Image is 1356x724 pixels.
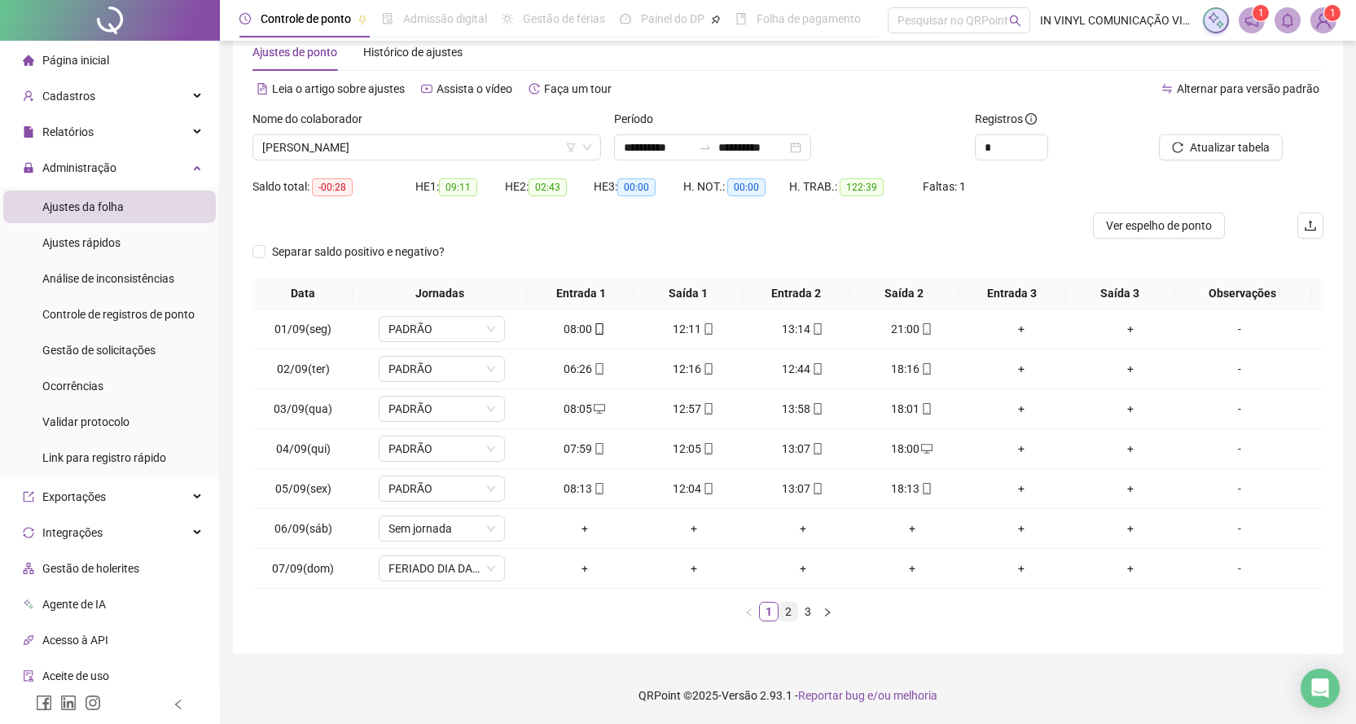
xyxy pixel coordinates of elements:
span: lock [23,162,34,173]
sup: Atualize o seu contato no menu Meus Dados [1324,5,1341,21]
th: Saída 3 [1066,278,1174,309]
span: mobile [919,483,933,494]
div: 12:05 [646,440,742,458]
div: 18:16 [864,360,960,378]
span: down [486,364,496,374]
a: 2 [779,603,797,621]
span: Separar saldo positivo e negativo? [265,243,451,261]
span: down [486,564,496,573]
th: Entrada 2 [743,278,850,309]
span: right [823,608,832,617]
span: mobile [810,363,823,375]
span: mobile [592,323,605,335]
span: Controle de registros de ponto [42,308,195,321]
span: mobile [701,363,714,375]
span: apartment [23,563,34,574]
span: Versão [722,689,757,702]
span: mobile [919,363,933,375]
div: 13:58 [755,400,851,418]
span: clock-circle [239,13,251,24]
span: Relatórios [42,125,94,138]
a: 1 [760,603,778,621]
span: Faça um tour [544,82,612,95]
span: Ajustes da folha [42,200,124,213]
span: Agente de IA [42,598,106,611]
div: + [1082,440,1178,458]
span: linkedin [60,695,77,711]
div: 08:05 [537,400,633,418]
span: 02:43 [529,178,567,196]
div: + [1082,400,1178,418]
th: Saída 2 [850,278,958,309]
span: export [23,491,34,502]
span: Sem jornada [388,516,495,541]
span: mobile [810,323,823,335]
span: book [735,13,747,24]
span: 1 [1258,7,1264,19]
div: + [973,360,1069,378]
span: PADRÃO [388,397,495,421]
span: Gestão de holerites [42,562,139,575]
span: Faltas: 1 [923,180,966,193]
span: user-add [23,90,34,102]
span: file [23,126,34,138]
div: 08:13 [537,480,633,498]
span: Registros [975,110,1037,128]
span: 09:11 [439,178,477,196]
label: Nome do colaborador [252,110,373,128]
div: 12:44 [755,360,851,378]
span: 03/09(qua) [274,402,332,415]
span: file-done [382,13,393,24]
span: to [699,141,712,154]
div: + [973,400,1069,418]
span: desktop [919,443,933,454]
span: swap-right [699,141,712,154]
div: HE 3: [594,178,683,196]
li: Próxima página [818,602,837,621]
span: 1 [1330,7,1336,19]
span: Ocorrências [42,380,103,393]
div: 07:59 [537,440,633,458]
img: sparkle-icon.fc2bf0ac1784a2077858766a79e2daf3.svg [1207,11,1225,29]
div: 18:13 [864,480,960,498]
div: + [1082,480,1178,498]
span: Integrações [42,526,103,539]
button: Atualizar tabela [1159,134,1283,160]
span: Atualizar tabela [1190,138,1270,156]
div: + [973,520,1069,538]
span: home [23,55,34,66]
span: file-text [257,83,268,94]
th: Observações [1174,278,1311,309]
div: Ajustes de ponto [252,43,337,61]
div: + [973,440,1069,458]
span: Link para registro rápido [42,451,166,464]
span: bell [1280,13,1295,28]
span: Assista o vídeo [437,82,512,95]
div: 08:00 [537,320,633,338]
div: 12:16 [646,360,742,378]
span: mobile [810,403,823,415]
span: Admissão digital [403,12,487,25]
div: + [973,559,1069,577]
div: - [1191,360,1288,378]
div: + [537,559,633,577]
footer: QRPoint © 2025 - 2.93.1 - [220,667,1356,724]
span: Administração [42,161,116,174]
div: + [1082,559,1178,577]
div: HE 1: [415,178,505,196]
div: - [1191,320,1288,338]
li: 2 [779,602,798,621]
span: 00:00 [617,178,656,196]
div: 12:11 [646,320,742,338]
span: filter [566,143,576,152]
span: -00:28 [312,178,353,196]
span: 06/09(sáb) [274,522,332,535]
span: Controle de ponto [261,12,351,25]
div: 12:57 [646,400,742,418]
span: Acesso à API [42,634,108,647]
div: H. TRAB.: [789,178,923,196]
div: 06:26 [537,360,633,378]
div: 12:04 [646,480,742,498]
th: Entrada 1 [527,278,634,309]
span: notification [1244,13,1259,28]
